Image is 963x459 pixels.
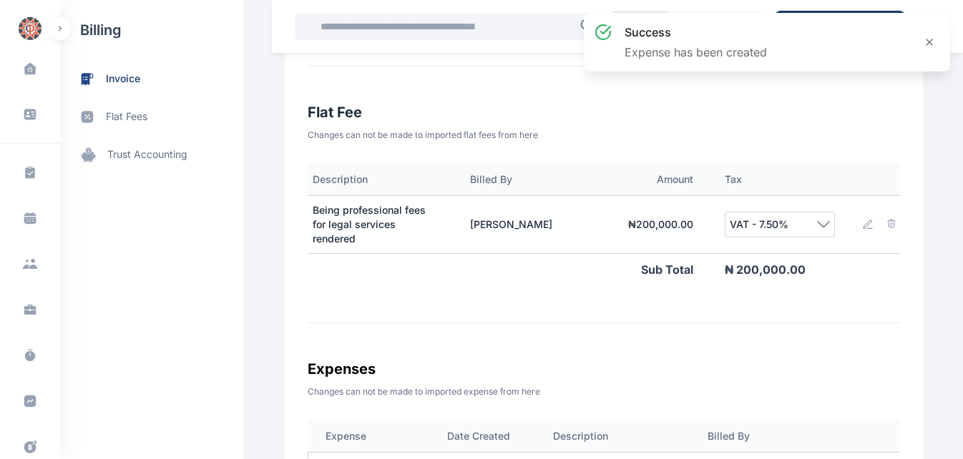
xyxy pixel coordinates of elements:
h3: success [625,24,767,41]
th: Tax [709,164,851,195]
th: Description [297,164,454,195]
td: [PERSON_NAME] [454,195,592,253]
img: delete-trash.e91de609.svg [886,219,896,229]
th: Date Created [430,420,536,453]
td: Being professional fees for legal services rendered [297,195,454,253]
th: Expense [308,420,431,453]
a: invoice [60,60,243,98]
p: Expense has been created [625,44,767,61]
td: ₦ 200,000.00 [592,195,708,253]
p: ₦ 200,000.00 [709,254,909,285]
span: invoice [106,71,140,87]
h3: Flat Fee [308,101,900,124]
th: Billed By [690,420,853,453]
p: Changes can not be made to imported flat fees from here [308,129,900,141]
th: Billed By [454,164,592,195]
h3: Expenses [308,357,900,380]
th: Amount [592,164,708,195]
th: Description [536,420,690,453]
a: trust accounting [60,136,243,174]
span: flat fees [106,109,147,124]
p: Changes can not be made to imported expense from here [308,386,900,398]
a: flat fees [60,98,243,136]
span: trust accounting [107,147,187,162]
p: Sub Total [641,261,693,278]
span: VAT - 7.50% [730,216,788,233]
